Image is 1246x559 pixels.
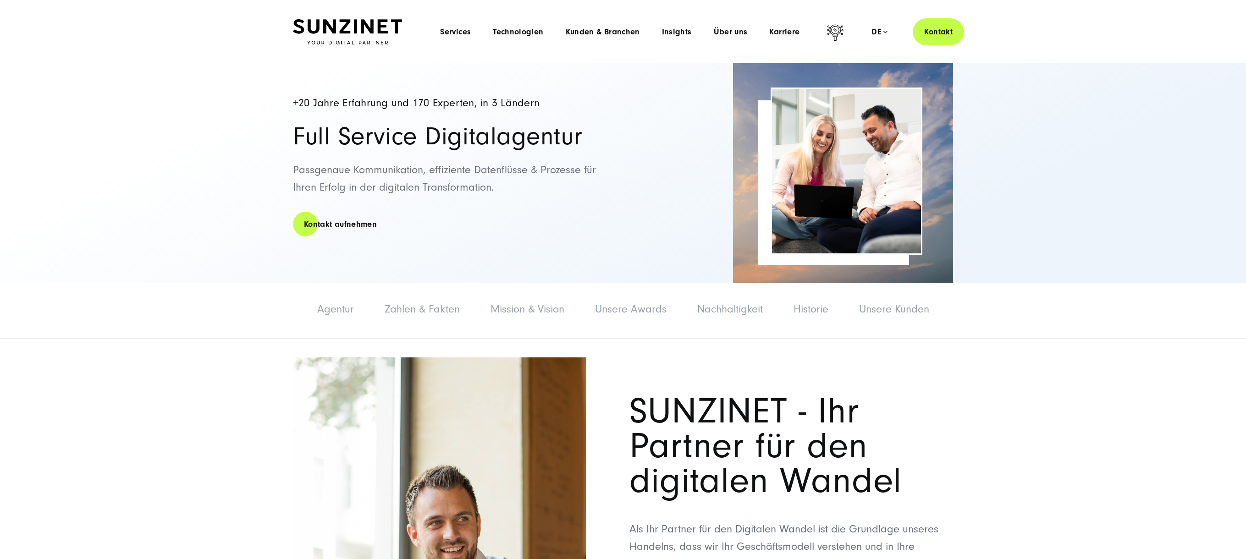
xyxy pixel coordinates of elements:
[317,303,354,315] a: Agentur
[440,27,471,37] a: Services
[629,394,953,499] h1: SUNZINET - Ihr Partner für den digitalen Wandel
[293,124,614,149] h2: Full Service Digitalagentur
[293,19,402,45] img: SUNZINET Full Service Digital Agentur
[733,63,953,283] img: Full-Service Digitalagentur SUNZINET - Business Applications Web & Cloud_2
[772,89,921,253] img: Service_Images_2025_39
[491,303,564,315] a: Mission & Vision
[769,27,799,37] a: Karriere
[293,211,388,237] a: Kontakt aufnehmen
[913,18,964,45] a: Kontakt
[697,303,763,315] a: Nachhaltigkeit
[871,27,888,37] div: de
[662,27,692,37] a: Insights
[595,303,667,315] a: Unsere Awards
[859,303,929,315] a: Unsere Kunden
[493,27,543,37] a: Technologien
[794,303,828,315] a: Historie
[566,27,640,37] a: Kunden & Branchen
[293,164,596,193] span: Passgenaue Kommunikation, effiziente Datenflüsse & Prozesse für Ihren Erfolg in der digitalen Tra...
[714,27,748,37] a: Über uns
[385,303,460,315] a: Zahlen & Fakten
[293,98,614,109] h4: +20 Jahre Erfahrung und 170 Experten, in 3 Ländern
